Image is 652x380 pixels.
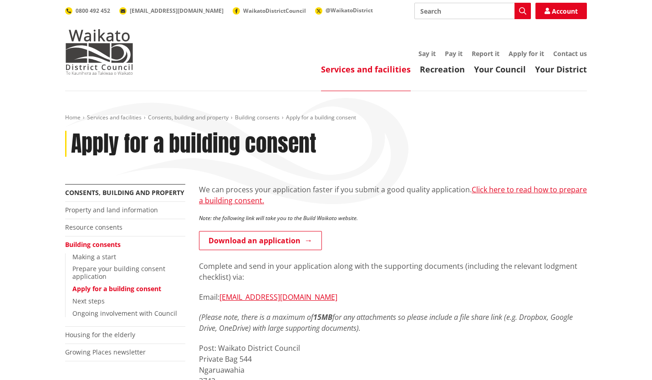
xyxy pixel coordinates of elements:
[199,261,587,282] p: Complete and send in your application along with the supporting documents (including the relevant...
[65,114,587,122] nav: breadcrumb
[286,113,356,121] span: Apply for a building consent
[199,184,587,206] p: We can process your application faster if you submit a good quality application.
[326,6,373,14] span: @WaikatoDistrict
[65,223,122,231] a: Resource consents
[418,49,436,58] a: Say it
[233,7,306,15] a: WaikatoDistrictCouncil
[199,185,587,205] a: Click here to read how to prepare a building consent.
[65,330,135,339] a: Housing for the elderly
[72,297,105,305] a: Next steps
[76,7,110,15] span: 0800 492 452
[119,7,224,15] a: [EMAIL_ADDRESS][DOMAIN_NAME]
[65,240,121,249] a: Building consents
[445,49,463,58] a: Pay it
[535,64,587,75] a: Your District
[199,292,587,303] p: Email:
[420,64,465,75] a: Recreation
[65,113,81,121] a: Home
[553,49,587,58] a: Contact us
[219,292,337,302] a: [EMAIL_ADDRESS][DOMAIN_NAME]
[313,312,332,322] strong: 15MB
[243,7,306,15] span: WaikatoDistrictCouncil
[65,205,158,214] a: Property and land information
[65,7,110,15] a: 0800 492 452
[148,113,229,121] a: Consents, building and property
[315,6,373,14] a: @WaikatoDistrict
[199,231,322,250] a: Download an application
[65,188,184,197] a: Consents, building and property
[321,64,411,75] a: Services and facilities
[65,348,146,356] a: Growing Places newsletter
[130,7,224,15] span: [EMAIL_ADDRESS][DOMAIN_NAME]
[199,214,358,222] em: Note: the following link will take you to the Build Waikato website.
[72,264,165,281] a: Prepare your building consent application
[72,252,116,261] a: Making a start
[199,312,573,333] em: (Please note, there is a maximum of for any attachments so please include a file share link (e.g....
[472,49,499,58] a: Report it
[87,113,142,121] a: Services and facilities
[72,284,161,293] a: Apply for a building consent
[414,3,531,19] input: Search input
[535,3,587,19] a: Account
[65,29,133,75] img: Waikato District Council - Te Kaunihera aa Takiwaa o Waikato
[235,113,280,121] a: Building consents
[72,309,177,318] a: Ongoing involvement with Council
[71,131,316,157] h1: Apply for a building consent
[509,49,544,58] a: Apply for it
[474,64,526,75] a: Your Council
